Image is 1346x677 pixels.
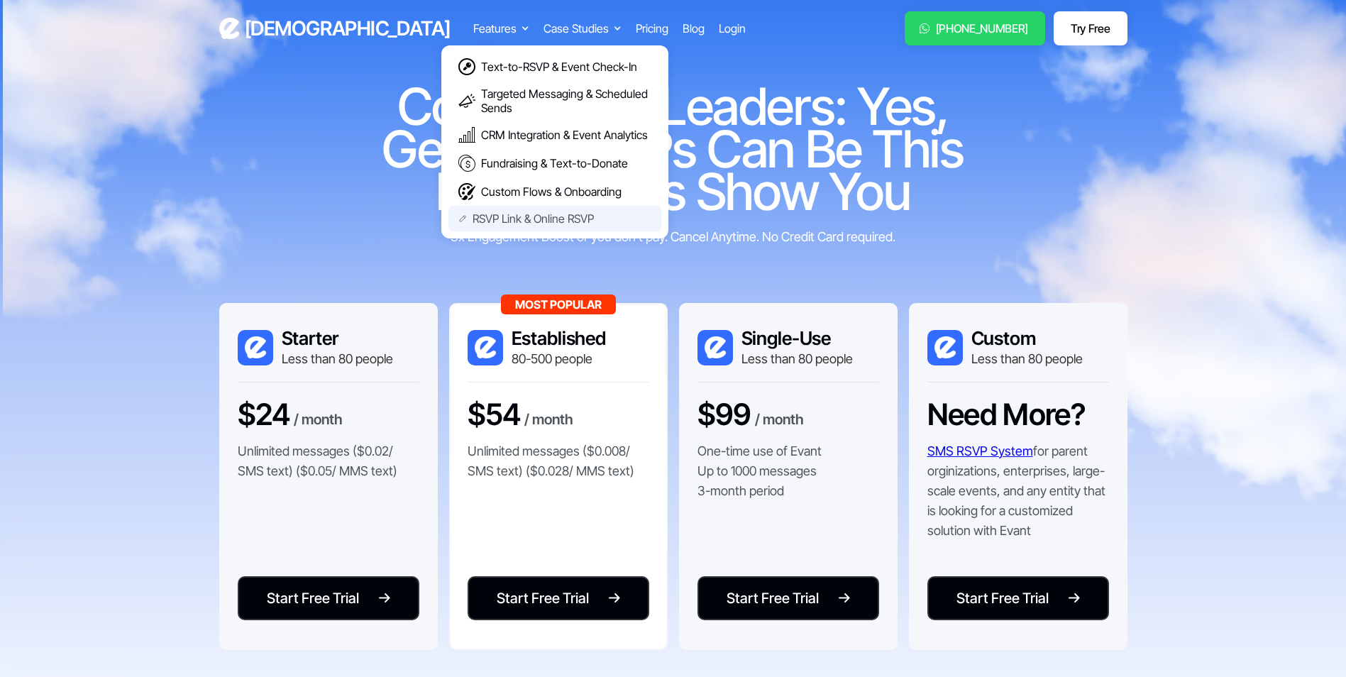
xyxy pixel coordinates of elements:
[407,227,939,246] div: 3x Engagement Boost or you don't pay. Cancel Anytime. No Credit Card required.
[473,20,517,37] div: Features
[267,588,359,609] div: Start Free Trial
[927,441,1109,541] p: for parent orginizations, enterprises, large-scale events, and any entity that is looking for a c...
[636,20,668,37] a: Pricing
[282,327,393,350] h3: Starter
[1054,11,1127,45] a: Try Free
[512,327,607,350] h3: Established
[927,444,1033,458] a: SMS RSVP System
[294,409,343,433] div: / month
[755,409,804,433] div: / month
[441,38,668,238] nav: Features
[481,156,628,170] div: Fundraising & Text-to-Donate
[683,20,705,37] a: Blog
[512,350,607,368] div: 80-500 people
[697,397,751,432] h3: $99
[741,327,853,350] h3: Single-Use
[544,20,609,37] div: Case Studies
[697,576,879,620] a: Start Free Trial
[468,397,521,432] h3: $54
[481,185,622,199] div: Custom Flows & Onboarding
[719,20,746,37] a: Login
[219,16,451,41] a: home
[544,20,622,37] div: Case Studies
[282,350,393,368] div: Less than 80 people
[468,441,649,481] p: Unlimited messages ($0.008/ SMS text) ($0.028/ MMS text)
[473,211,594,226] div: RSVP Link & Online RSVP
[956,588,1049,609] div: Start Free Trial
[524,409,573,433] div: / month
[448,177,661,206] a: Custom Flows & Onboarding
[971,327,1083,350] h3: Custom
[448,149,661,177] a: Fundraising & Text-to-Donate
[971,350,1083,368] div: Less than 80 people
[448,53,661,81] a: Text-to-RSVP & Event Check-In
[497,588,589,609] div: Start Free Trial
[238,397,290,432] h3: $24
[481,128,648,142] div: CRM Integration & Event Analytics
[448,81,661,121] a: Targeted Messaging & Scheduled Sends
[333,85,1014,213] h1: Community Leaders: Yes, Getting RSVPs Can Be This Easy - Let's Show You
[238,441,419,481] p: Unlimited messages ($0.02/ SMS text) ($0.05/ MMS text)
[245,16,451,41] h3: [DEMOGRAPHIC_DATA]
[741,350,853,368] div: Less than 80 people
[448,121,661,149] a: CRM Integration & Event Analytics
[468,576,649,620] a: Start Free Trial
[501,295,616,314] div: Most Popular
[727,588,819,609] div: Start Free Trial
[927,576,1109,620] a: Start Free Trial
[481,60,637,74] div: Text-to-RSVP & Event Check-In
[448,206,661,231] a: RSVP Link & Online RSVP
[473,20,529,37] div: Features
[936,20,1029,37] div: [PHONE_NUMBER]
[905,11,1046,45] a: [PHONE_NUMBER]
[238,576,419,620] a: Start Free Trial
[481,87,651,115] div: Targeted Messaging & Scheduled Sends
[927,397,1086,432] h3: Need More?
[697,441,822,501] p: One-time use of Evant Up to 1000 messages 3-month period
